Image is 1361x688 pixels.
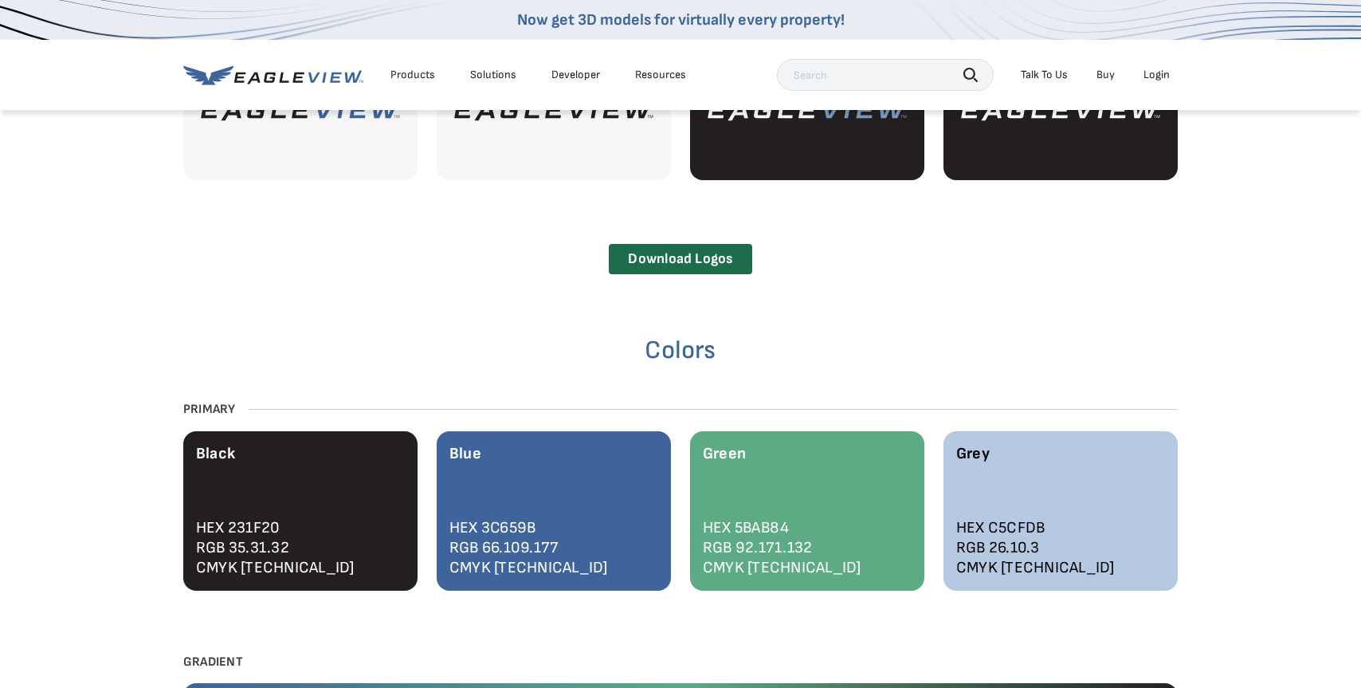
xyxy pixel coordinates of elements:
[703,538,912,558] div: RGB 92.171.132
[956,444,1165,464] div: Grey
[703,444,912,464] div: Green
[635,68,686,82] div: Resources
[196,558,405,578] div: CMYK [TECHNICAL_ID]
[1096,68,1115,82] a: Buy
[1021,68,1068,82] div: Talk To Us
[449,558,658,578] div: CMYK [TECHNICAL_ID]
[609,244,751,275] a: Download Logos
[517,10,845,29] a: Now get 3D models for virtually every property!
[449,538,658,558] div: RGB 66.109.177
[183,655,256,670] span: Gradient
[196,518,405,538] div: HEX 231F20
[183,402,249,418] span: Primary
[470,68,516,82] div: Solutions
[703,558,912,578] div: CMYK [TECHNICAL_ID]
[956,538,1165,558] div: RGB 26.10.3
[777,59,994,91] input: Search
[449,444,658,464] div: Blue
[956,558,1165,578] div: CMYK [TECHNICAL_ID]
[449,518,658,538] div: HEX 3C659B
[196,444,405,464] div: Black
[390,68,435,82] div: Products
[196,538,405,558] div: RGB 35.31.32
[183,338,1178,364] h2: Colors
[703,518,912,538] div: HEX 5BAB84
[956,518,1165,538] div: HEX C5CFDB
[551,68,600,82] a: Developer
[1143,68,1170,82] div: Login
